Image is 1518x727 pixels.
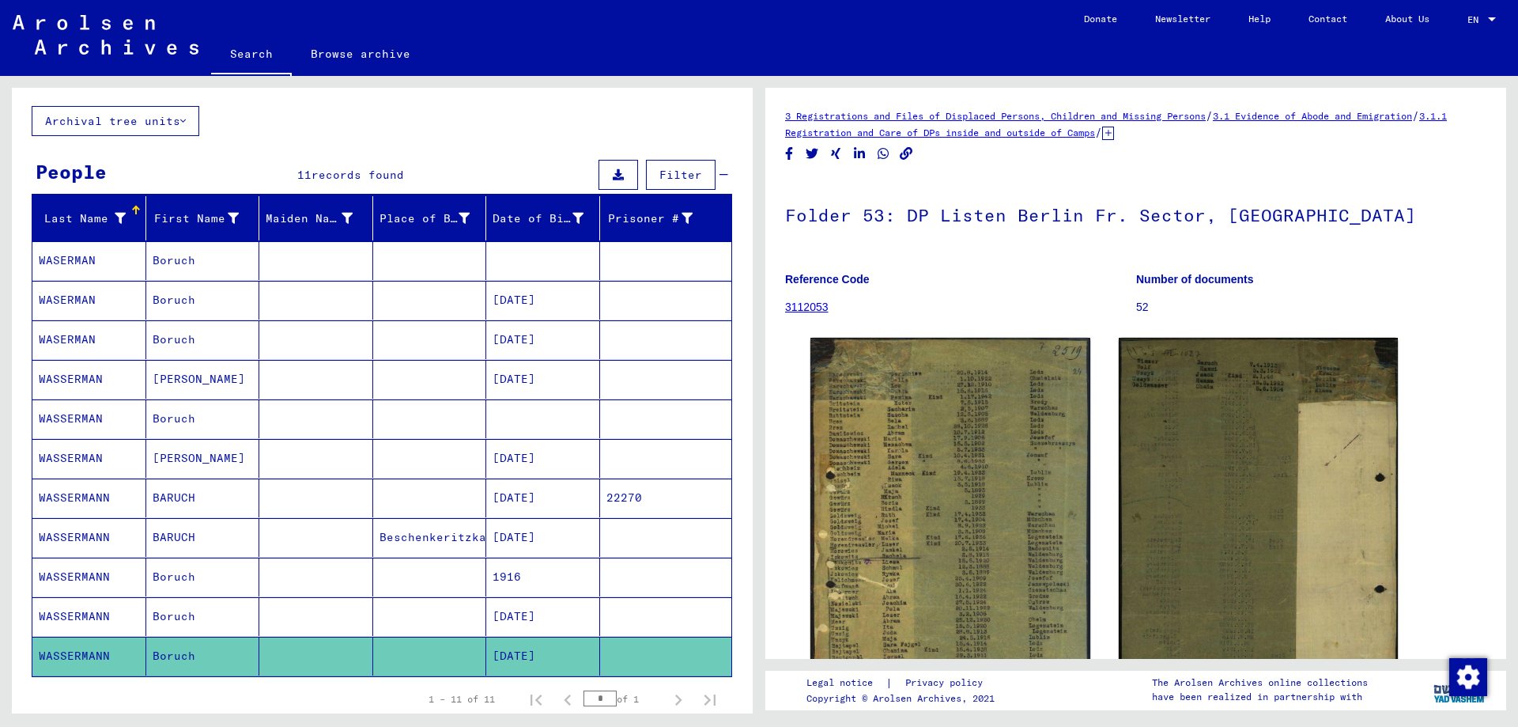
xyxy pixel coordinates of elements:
mat-cell: Boruch [146,399,260,438]
button: Filter [646,160,716,190]
button: Copy link [898,144,915,164]
div: First Name [153,206,259,231]
img: Arolsen_neg.svg [13,15,198,55]
b: Reference Code [785,273,870,286]
mat-cell: WASSERMANN [32,479,146,517]
mat-cell: [DATE] [486,360,600,399]
div: Date of Birth [493,206,603,231]
a: Browse archive [292,35,429,73]
a: 3 Registrations and Files of Displaced Persons, Children and Missing Persons [785,110,1206,122]
button: First page [520,683,552,715]
div: Prisoner # [606,206,713,231]
p: The Arolsen Archives online collections [1152,676,1368,690]
span: / [1095,125,1102,139]
mat-header-cell: Date of Birth [486,196,600,240]
mat-header-cell: First Name [146,196,260,240]
mat-cell: WASSERMAN [32,439,146,478]
mat-header-cell: Prisoner # [600,196,732,240]
div: Date of Birth [493,210,583,227]
button: Next page [663,683,694,715]
img: Change consent [1449,658,1487,696]
mat-cell: [DATE] [486,518,600,557]
mat-cell: Boruch [146,281,260,320]
a: Search [211,35,292,76]
button: Share on Facebook [781,144,798,164]
button: Previous page [552,683,583,715]
div: First Name [153,210,240,227]
mat-cell: [DATE] [486,597,600,636]
mat-cell: Boruch [146,597,260,636]
mat-cell: WASSERMANN [32,637,146,676]
mat-cell: BARUCH [146,518,260,557]
div: Last Name [39,206,145,231]
img: yv_logo.png [1430,670,1490,710]
div: Prisoner # [606,210,693,227]
mat-cell: [DATE] [486,320,600,359]
mat-cell: [PERSON_NAME] [146,360,260,399]
div: | [806,675,1002,691]
span: 11 [297,168,312,182]
mat-cell: WASSERMAN [32,360,146,399]
span: EN [1467,14,1485,25]
button: Share on Xing [828,144,844,164]
div: People [36,157,107,186]
mat-cell: [DATE] [486,479,600,517]
button: Share on LinkedIn [852,144,868,164]
mat-header-cell: Maiden Name [259,196,373,240]
mat-cell: Boruch [146,320,260,359]
button: Share on WhatsApp [875,144,892,164]
mat-cell: Boruch [146,558,260,596]
div: Place of Birth [379,210,470,227]
mat-cell: [PERSON_NAME] [146,439,260,478]
a: Legal notice [806,675,885,691]
div: Maiden Name [266,210,353,227]
mat-header-cell: Last Name [32,196,146,240]
span: / [1206,108,1213,123]
mat-cell: WASERMAN [32,241,146,280]
div: 1 – 11 of 11 [429,692,495,706]
mat-cell: [DATE] [486,637,600,676]
button: Archival tree units [32,106,199,136]
span: / [1412,108,1419,123]
button: Last page [694,683,726,715]
a: 3112053 [785,301,829,313]
span: records found [312,168,404,182]
mat-cell: WASERMAN [32,281,146,320]
mat-header-cell: Place of Birth [373,196,487,240]
div: Change consent [1448,657,1486,695]
mat-cell: WASSERMAN [32,399,146,438]
p: have been realized in partnership with [1152,690,1368,704]
mat-cell: WASERMAN [32,320,146,359]
button: Share on Twitter [804,144,821,164]
span: Filter [659,168,702,182]
mat-cell: Beschenkeritzka [373,518,487,557]
h1: Folder 53: DP Listen Berlin Fr. Sector, [GEOGRAPHIC_DATA] [785,179,1486,248]
mat-cell: 1916 [486,558,600,596]
mat-cell: [DATE] [486,281,600,320]
mat-cell: WASSERMANN [32,558,146,596]
b: Number of documents [1136,273,1254,286]
a: Privacy policy [893,675,1002,691]
div: Last Name [39,210,126,227]
div: Place of Birth [379,206,490,231]
mat-cell: 22270 [600,479,732,517]
div: Maiden Name [266,206,372,231]
mat-cell: [DATE] [486,439,600,478]
p: 52 [1136,299,1486,316]
p: Copyright © Arolsen Archives, 2021 [806,691,1002,706]
mat-cell: BARUCH [146,479,260,517]
mat-cell: Boruch [146,241,260,280]
mat-cell: WASSERMANN [32,597,146,636]
mat-cell: Boruch [146,637,260,676]
mat-cell: WASSERMANN [32,518,146,557]
div: of 1 [583,691,663,706]
a: 3.1 Evidence of Abode and Emigration [1213,110,1412,122]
